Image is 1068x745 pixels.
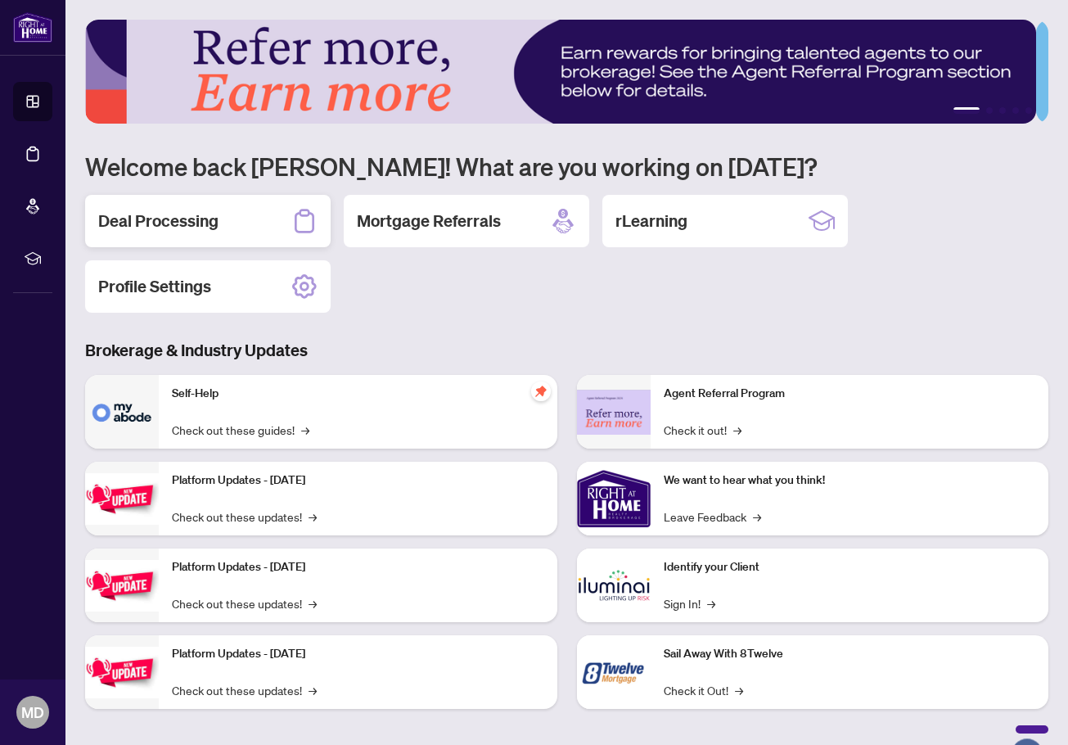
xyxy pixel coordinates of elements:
img: Agent Referral Program [577,390,651,435]
a: Check out these updates!→ [172,681,317,699]
a: Check it out!→ [664,421,741,439]
img: Identify your Client [577,549,651,622]
img: Platform Updates - June 23, 2025 [85,647,159,698]
button: Open asap [1003,688,1052,737]
span: → [753,508,761,526]
h1: Welcome back [PERSON_NAME]! What are you working on [DATE]? [85,151,1048,182]
h3: Brokerage & Industry Updates [85,339,1048,362]
button: 5 [1025,107,1032,114]
button: 4 [1012,107,1019,114]
p: We want to hear what you think! [664,472,1036,490]
img: Platform Updates - July 21, 2025 [85,473,159,525]
h2: Deal Processing [98,210,219,233]
span: → [301,421,309,439]
img: logo [13,12,52,43]
a: Sign In!→ [664,594,715,612]
span: → [309,594,317,612]
a: Check it Out!→ [664,681,743,699]
a: Check out these updates!→ [172,594,317,612]
p: Agent Referral Program [664,385,1036,403]
p: Platform Updates - [DATE] [172,472,544,490]
p: Self-Help [172,385,544,403]
p: Platform Updates - [DATE] [172,645,544,663]
a: Leave Feedback→ [664,508,761,526]
img: We want to hear what you think! [577,462,651,535]
img: Sail Away With 8Twelve [577,635,651,709]
span: → [309,508,317,526]
button: 2 [986,107,993,114]
h2: rLearning [615,210,687,233]
a: Check out these updates!→ [172,508,317,526]
a: Check out these guides!→ [172,421,309,439]
img: Platform Updates - July 8, 2025 [85,560,159,612]
span: → [733,421,741,439]
img: Self-Help [85,375,159,449]
h2: Mortgage Referrals [357,210,501,233]
h2: Profile Settings [98,275,211,298]
p: Platform Updates - [DATE] [172,558,544,576]
button: 1 [953,107,980,114]
span: → [707,594,715,612]
button: 3 [999,107,1006,114]
p: Identify your Client [664,558,1036,576]
span: MD [21,701,44,724]
img: Slide 0 [85,20,1036,124]
span: → [735,681,743,699]
p: Sail Away With 8Twelve [664,645,1036,663]
span: pushpin [531,382,551,401]
span: → [309,681,317,699]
